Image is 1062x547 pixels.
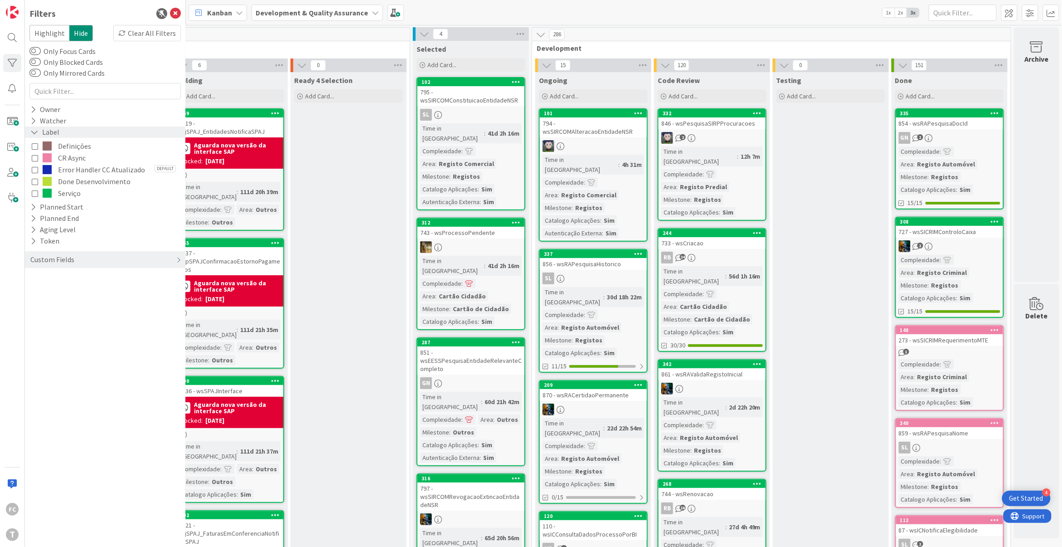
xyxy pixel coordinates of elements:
span: : [220,342,222,352]
div: Planned End [29,213,80,224]
div: Time in [GEOGRAPHIC_DATA] [179,320,237,340]
div: 390 [176,377,283,385]
span: : [435,159,436,169]
div: RB [661,252,673,264]
div: Sim [603,228,619,238]
div: 365 [176,239,283,247]
div: 312 [422,220,524,226]
div: JC [417,241,524,253]
span: 4 [433,29,448,39]
div: Complexidade [420,146,461,156]
div: Registo Automóvel [559,322,621,332]
div: RB [659,503,766,514]
div: 342861 - wsRAValidaRegistoInicial [659,360,766,380]
div: 335854 - wsRAPesquisaDocId [896,109,1003,129]
span: Development [537,44,999,53]
div: Outros [253,342,279,352]
div: 102795 - wsSIRCOMConstituicaoEntidadeNSR [417,78,524,106]
div: 337 [544,251,647,257]
label: Only Mirrored Cards [29,68,105,78]
div: Open Get Started checklist, remaining modules: 4 [1002,491,1051,506]
div: 148 [896,326,1003,334]
span: : [237,325,238,335]
div: Catalogo Aplicações [661,207,719,217]
div: 308727 - wsSICRIMControloCaixa [896,218,1003,238]
span: 286 [549,29,565,40]
span: CR Async [58,152,86,164]
label: Only Focus Cards [29,46,96,57]
div: Milestone [661,195,690,205]
div: 56d 1h 16m [727,271,763,281]
span: 120 [674,60,689,71]
span: Highlight [29,25,69,41]
div: Autenticação Externa [420,197,480,207]
div: 3691519 - prjSPAJ_EntidadesNotificaSPAJ [176,109,283,137]
div: 308 [900,219,1003,225]
span: : [252,342,253,352]
div: Area [661,302,676,312]
div: 4h 31m [620,160,644,170]
div: Delete [1026,310,1048,321]
div: Registos [451,171,482,181]
span: Default [155,165,176,172]
div: 332846 - wsPesquisaSIRPProcuracoes [659,109,766,129]
div: 148 [900,327,1003,333]
span: Add Card... [550,92,579,100]
div: 340859 - wsRAPesquisaNome [896,419,1003,439]
span: : [703,169,704,179]
div: 102 [417,78,524,86]
div: 3901136 - wsSPAJInterface [176,377,283,397]
span: 15/15 [908,307,923,316]
span: : [558,322,559,332]
div: 101 [540,109,647,117]
div: Owner [29,104,61,115]
span: : [484,261,485,271]
span: 6 [192,60,207,71]
label: Only Blocked Cards [29,57,103,68]
span: : [572,335,573,345]
div: Milestone [179,217,208,227]
span: 151 [912,60,927,71]
div: GN [899,132,911,144]
span: Error Handler CC Atualizado [58,164,145,176]
div: 312 [417,219,524,227]
span: Add Card... [669,92,698,100]
div: Sim [481,197,496,207]
div: Outros [209,217,235,227]
div: Cartão de Cidadão [692,314,752,324]
b: Aguarda nova versão da interface SAP [194,280,281,293]
div: GN [896,132,1003,144]
b: Development & Quality Assurance [256,8,368,17]
span: : [618,160,620,170]
span: Definições [58,140,91,152]
div: Complexidade [543,310,584,320]
div: Area [420,159,435,169]
span: : [480,197,481,207]
span: 2 [917,243,923,249]
img: JC [420,513,432,525]
div: Registos [929,280,961,290]
span: Add Card... [787,92,816,100]
span: : [449,304,451,314]
div: 209870 - wsRACertidaoPermanente [540,381,647,401]
div: 244 [663,230,766,236]
div: 316797 - wsSIRCOMRevogacaoExtincaoEntidadeNSR [417,474,524,511]
div: Time in [GEOGRAPHIC_DATA] [543,287,603,307]
span: : [719,327,720,337]
div: 369 [176,109,283,117]
span: : [940,255,941,265]
div: Clear All Filters [113,25,181,41]
span: Building [175,76,203,85]
div: 287 [422,339,524,346]
div: 4 [1043,488,1051,497]
div: Registo Criminal [915,268,970,278]
div: LS [540,140,647,152]
div: Complexidade [179,205,220,215]
span: : [478,184,479,194]
span: : [914,159,915,169]
span: 15 [555,60,571,71]
div: Outros [253,205,279,215]
div: 268 [659,480,766,488]
button: Error Handler CC AtualizadoDefault [32,164,179,176]
span: Done Desenvolvimento [58,176,131,187]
